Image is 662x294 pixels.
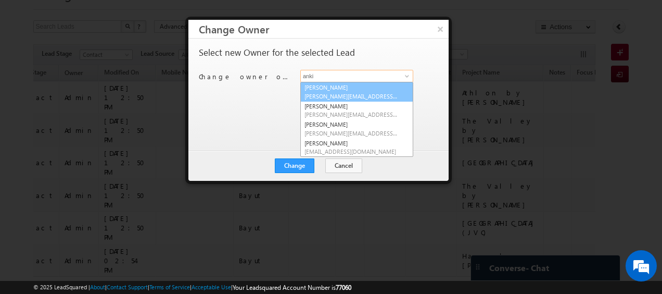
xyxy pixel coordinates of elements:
[192,284,231,290] a: Acceptable Use
[142,225,189,239] em: Start Chat
[432,20,449,38] button: ×
[199,48,355,57] p: Select new Owner for the selected Lead
[304,148,398,155] span: [EMAIL_ADDRESS][DOMAIN_NAME]
[90,284,105,290] a: About
[14,96,190,217] textarea: Type your message and hit 'Enter'
[107,284,148,290] a: Contact Support
[33,283,351,292] span: © 2025 LeadSquared | | | | |
[233,284,351,291] span: Your Leadsquared Account Number is
[301,119,413,138] a: [PERSON_NAME]
[304,129,398,137] span: [PERSON_NAME][EMAIL_ADDRESS][PERSON_NAME][DOMAIN_NAME]
[399,71,412,81] a: Show All Items
[304,92,398,100] span: [PERSON_NAME][EMAIL_ADDRESS][PERSON_NAME][DOMAIN_NAME]
[301,138,413,157] a: [PERSON_NAME]
[325,158,362,173] button: Cancel
[171,5,196,30] div: Minimize live chat window
[149,284,190,290] a: Terms of Service
[304,111,398,118] span: [PERSON_NAME][EMAIL_ADDRESS][DOMAIN_NAME]
[300,70,413,82] input: Type to Search
[18,55,44,68] img: d_60004797649_company_0_60004797649
[199,20,449,38] h3: Change Owner
[199,72,292,81] p: Change owner of 1 lead to
[336,284,351,291] span: 77060
[54,55,175,68] div: Chat with us now
[300,82,413,102] a: [PERSON_NAME]
[275,158,314,173] button: Change
[301,101,413,120] a: [PERSON_NAME]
